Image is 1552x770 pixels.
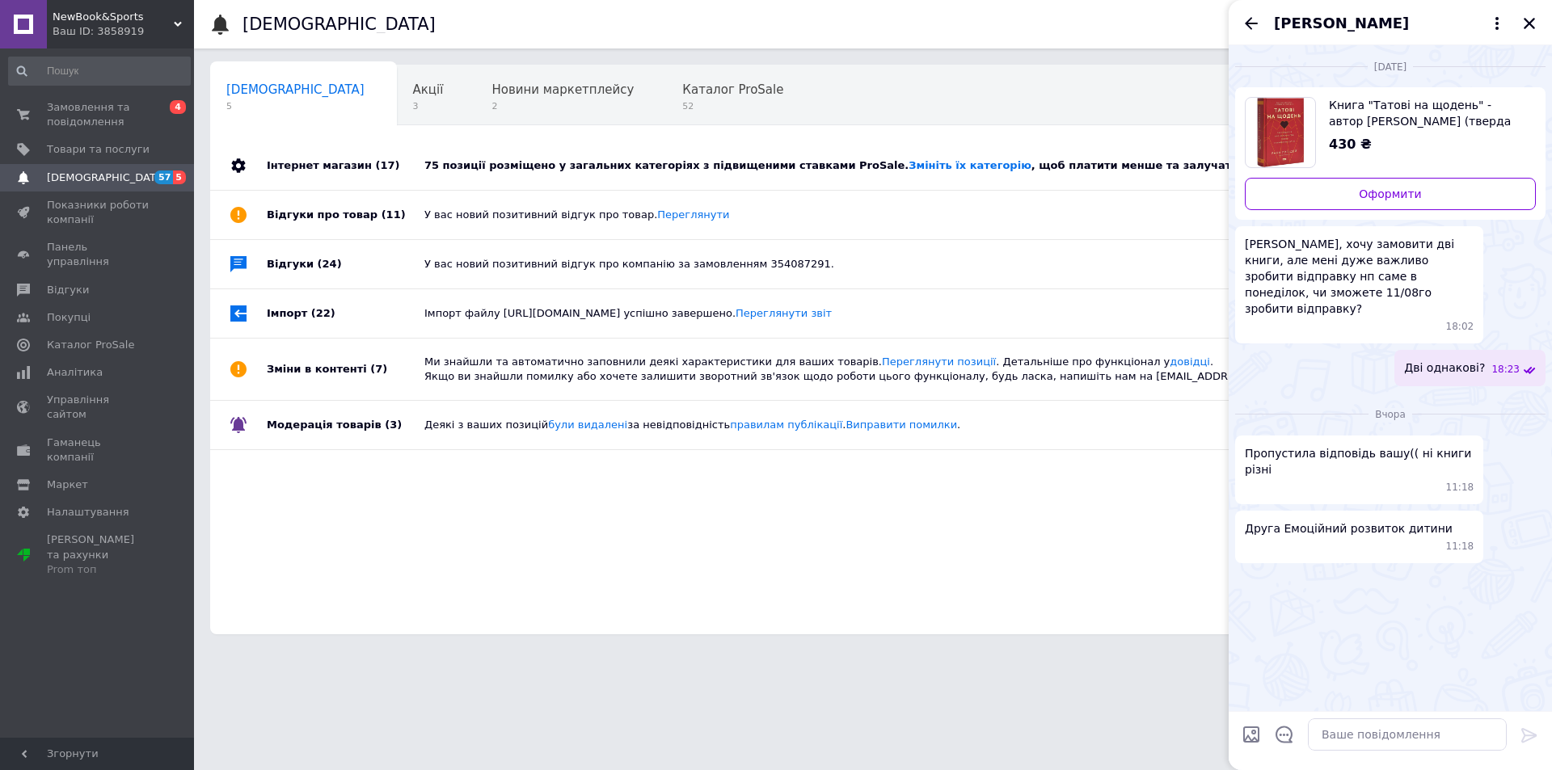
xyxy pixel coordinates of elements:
[47,198,150,227] span: Показники роботи компанії
[1242,14,1261,33] button: Назад
[1368,61,1414,74] span: [DATE]
[909,159,1031,171] a: Змініть їх категорію
[424,418,1358,432] div: Деякі з ваших позицій за невідповідність . .
[1446,481,1474,494] span: 11:18 11.08.2025
[424,306,1358,321] div: Імпорт файлу [URL][DOMAIN_NAME] успішно завершено.
[491,82,634,97] span: Новини маркетплейсу
[1245,520,1453,536] span: Друга Емоційний розвиток дитини
[267,339,424,400] div: Зміни в контенті
[413,82,444,97] span: Акції
[318,258,342,270] span: (24)
[267,240,424,288] div: Відгуки
[1245,236,1474,317] span: [PERSON_NAME], хочу замовити дві книги, але мені дуже важливо зробити відправку нп саме в понеділ...
[242,15,436,34] h1: [DEMOGRAPHIC_DATA]
[1520,14,1539,33] button: Закрити
[53,10,174,24] span: NewBook&Sports
[53,24,194,39] div: Ваш ID: 3858919
[47,435,150,465] span: Гаманець компанії
[882,356,996,368] a: Переглянути позиції
[1245,97,1536,168] a: Переглянути товар
[267,289,424,338] div: Імпорт
[1245,445,1474,478] span: Пропустила відповідь вашу(( ні книги різні
[1446,320,1474,334] span: 18:02 10.08.2025
[47,142,150,157] span: Товари та послуги
[1404,360,1485,377] span: Дві однакові?
[170,100,186,114] span: 4
[47,310,91,325] span: Покупці
[47,478,88,492] span: Маркет
[226,100,365,112] span: 5
[1274,13,1409,34] span: [PERSON_NAME]
[424,257,1358,271] div: У вас новий позитивний відгук про компанію за замовленням 354087291.
[1446,540,1474,553] span: 11:18 11.08.2025
[730,419,842,431] a: правилам публікації
[382,208,406,221] span: (11)
[154,170,173,184] span: 57
[47,505,129,520] span: Налаштування
[47,240,150,269] span: Панель управління
[385,419,402,431] span: (3)
[1245,178,1536,210] a: Оформити
[1369,408,1412,422] span: Вчора
[413,100,444,112] span: 3
[424,355,1358,384] div: Ми знайшли та автоматично заповнили деякі характеристики для ваших товарів. . Детальніше про функ...
[47,170,167,185] span: [DEMOGRAPHIC_DATA]
[657,208,729,221] a: Переглянути
[1235,58,1546,74] div: 10.08.2025
[1491,363,1520,377] span: 18:23 10.08.2025
[1170,356,1210,368] a: довідці
[370,363,387,375] span: (7)
[846,419,957,431] a: Виправити помилки
[47,283,89,297] span: Відгуки
[375,159,399,171] span: (17)
[1235,406,1546,422] div: 11.08.2025
[47,393,150,422] span: Управління сайтом
[47,532,150,577] span: [PERSON_NAME] та рахунки
[47,100,150,129] span: Замовлення та повідомлення
[1274,13,1507,34] button: [PERSON_NAME]
[267,141,424,190] div: Інтернет магазин
[47,365,103,380] span: Аналітика
[1329,137,1372,152] span: 430 ₴
[1255,98,1305,167] img: 6659723590_w640_h640_kniga-tatovi-na.jpg
[682,82,783,97] span: Каталог ProSale
[736,307,832,319] a: Переглянути звіт
[173,170,186,184] span: 5
[47,562,150,577] div: Prom топ
[8,57,191,86] input: Пошук
[424,208,1358,222] div: У вас новий позитивний відгук про товар.
[311,307,335,319] span: (22)
[491,100,634,112] span: 2
[1329,97,1523,129] span: Книга "Татові на щодень" - автор [PERSON_NAME] (тверда обкладинка, українська мова)
[226,82,365,97] span: [DEMOGRAPHIC_DATA]
[548,419,627,431] a: були видалені
[682,100,783,112] span: 52
[1274,724,1295,745] button: Відкрити шаблони відповідей
[424,158,1358,173] div: 75 позиції розміщено у загальних категоріях з підвищеними ставками ProSale. , щоб платити менше т...
[267,401,424,449] div: Модерація товарів
[47,338,134,352] span: Каталог ProSale
[267,191,424,239] div: Відгуки про товар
